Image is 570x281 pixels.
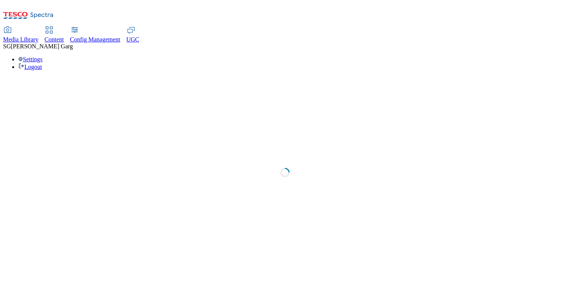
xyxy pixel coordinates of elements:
a: UGC [126,27,139,43]
a: Settings [18,56,43,62]
span: UGC [126,36,139,43]
span: SG [3,43,11,49]
a: Config Management [70,27,120,43]
span: Content [45,36,64,43]
a: Logout [18,64,42,70]
span: Config Management [70,36,120,43]
a: Media Library [3,27,38,43]
a: Content [45,27,64,43]
span: Media Library [3,36,38,43]
span: [PERSON_NAME] Garg [11,43,73,49]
